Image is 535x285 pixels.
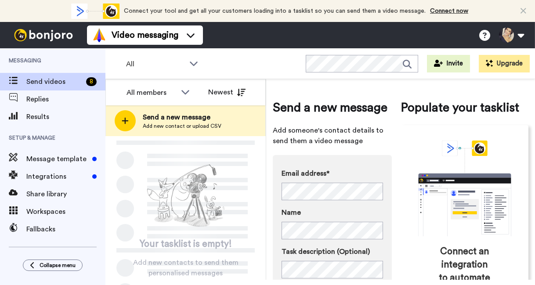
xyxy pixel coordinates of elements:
label: Task description (Optional) [282,246,383,257]
span: Collapse menu [40,262,76,269]
span: Results [26,112,105,122]
span: Replies [26,94,105,105]
span: Name [282,207,301,218]
label: Email address* [282,168,383,179]
span: Fallbacks [26,224,105,234]
span: Video messaging [112,29,178,41]
span: Add new contact or upload CSV [143,123,221,130]
button: Upgrade [479,55,530,72]
span: Send a new message [273,99,392,116]
img: bj-logo-header-white.svg [11,29,76,41]
button: Newest [202,83,252,101]
span: Send videos [26,76,83,87]
span: Send a new message [143,112,221,123]
span: Message template [26,154,89,164]
button: Collapse menu [23,260,83,271]
span: Workspaces [26,206,105,217]
span: Integrations [26,171,89,182]
button: Invite [427,55,470,72]
span: Share library [26,189,105,199]
a: Connect now [430,8,468,14]
span: Connect your tool and get all your customers loading into a tasklist so you can send them a video... [124,8,426,14]
img: ready-set-action.png [142,161,230,231]
span: Your tasklist is empty! [140,238,232,251]
img: vm-color.svg [92,28,106,42]
span: Populate your tasklist [401,99,528,116]
span: All [126,59,185,69]
span: Add someone's contact details to send them a video message [273,125,392,146]
span: Add new contacts to send them personalised messages [119,257,253,278]
div: 8 [86,77,97,86]
div: All members [127,87,177,98]
div: animation [71,4,119,19]
div: animation [399,141,531,236]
